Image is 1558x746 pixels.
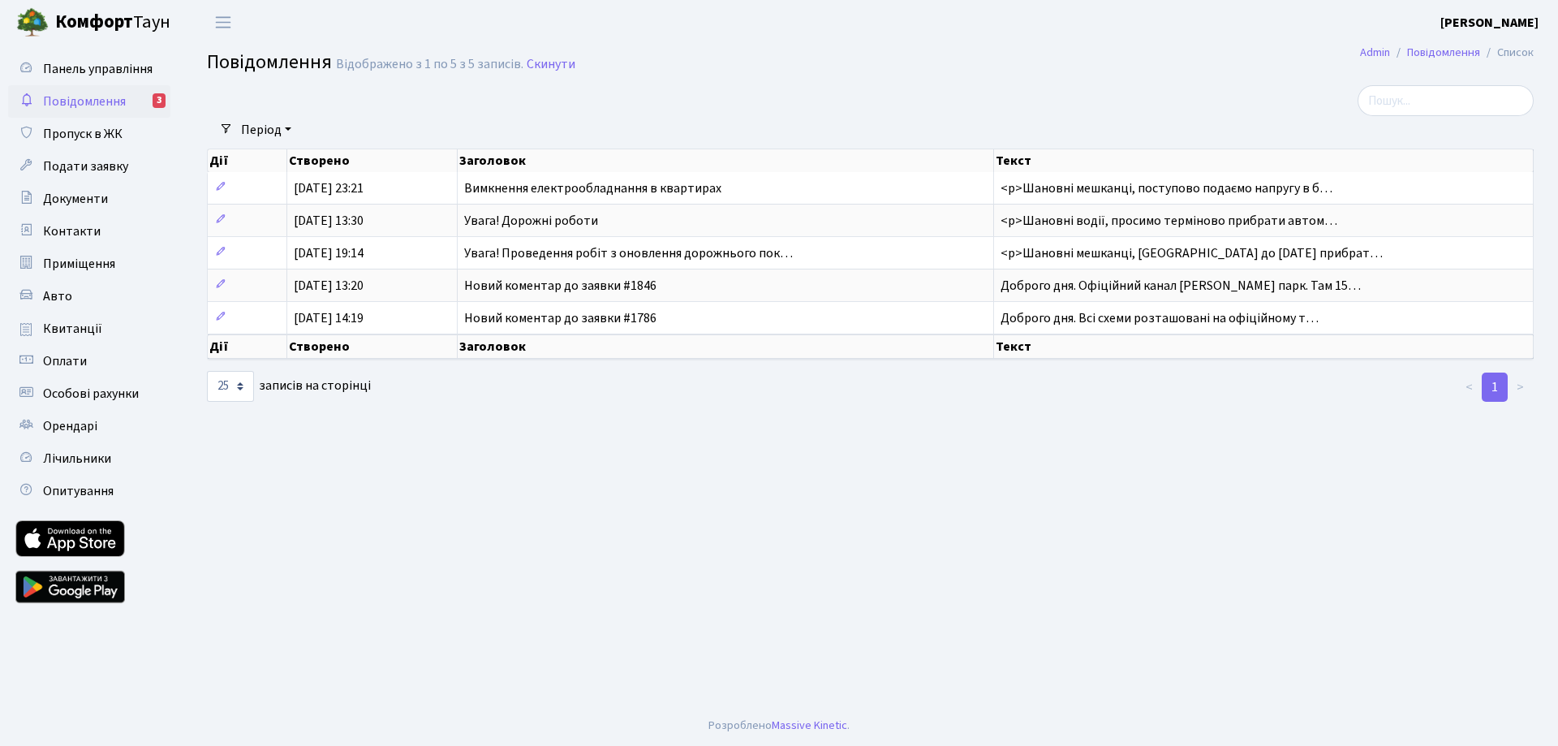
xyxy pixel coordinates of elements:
[153,93,166,108] div: 3
[464,179,721,197] span: Вимкнення електрообладнання в квартирах
[772,717,847,734] a: Massive Kinetic
[43,60,153,78] span: Панель управління
[458,334,995,359] th: Заголовок
[43,125,123,143] span: Пропуск в ЖК
[1336,36,1558,70] nav: breadcrumb
[43,157,128,175] span: Подати заявку
[8,248,170,280] a: Приміщення
[464,277,656,295] span: Новий коментар до заявки #1846
[1001,179,1332,197] span: <p>Шановні мешканці, поступово подаємо напругу в б…
[1001,244,1383,262] span: <p>Шановні мешканці, [GEOGRAPHIC_DATA] до [DATE] прибрат…
[8,313,170,345] a: Квитанції
[1360,44,1390,61] a: Admin
[8,183,170,215] a: Документи
[43,255,115,273] span: Приміщення
[43,385,139,403] span: Особові рахунки
[8,377,170,410] a: Особові рахунки
[1407,44,1480,61] a: Повідомлення
[43,222,101,240] span: Контакти
[8,280,170,313] a: Авто
[1440,13,1539,32] a: [PERSON_NAME]
[464,244,793,262] span: Увага! Проведення робіт з оновлення дорожнього пок…
[8,442,170,475] a: Лічильники
[8,475,170,507] a: Опитування
[1440,14,1539,32] b: [PERSON_NAME]
[43,482,114,500] span: Опитування
[43,417,97,435] span: Орендарі
[43,190,108,208] span: Документи
[1001,277,1361,295] span: Доброго дня. Офіційний канал [PERSON_NAME] парк. Там 15…
[294,212,364,230] span: [DATE] 13:30
[464,212,598,230] span: Увага! Дорожні роботи
[287,334,458,359] th: Створено
[458,149,995,172] th: Заголовок
[235,116,298,144] a: Період
[8,150,170,183] a: Подати заявку
[8,53,170,85] a: Панель управління
[994,334,1534,359] th: Текст
[8,410,170,442] a: Орендарі
[43,93,126,110] span: Повідомлення
[8,118,170,150] a: Пропуск в ЖК
[203,9,243,36] button: Переключити навігацію
[208,334,287,359] th: Дії
[208,149,287,172] th: Дії
[8,85,170,118] a: Повідомлення3
[43,287,72,305] span: Авто
[464,309,656,327] span: Новий коментар до заявки #1786
[527,57,575,72] a: Скинути
[43,352,87,370] span: Оплати
[708,717,850,735] div: Розроблено .
[8,215,170,248] a: Контакти
[1001,309,1319,327] span: Доброго дня. Всі схеми розташовані на офіційному т…
[207,371,371,402] label: записів на сторінці
[16,6,49,39] img: logo.png
[8,345,170,377] a: Оплати
[294,309,364,327] span: [DATE] 14:19
[294,277,364,295] span: [DATE] 13:20
[1001,212,1337,230] span: <p>Шановні водії, просимо терміново прибрати автом…
[55,9,170,37] span: Таун
[994,149,1534,172] th: Текст
[1482,373,1508,402] a: 1
[43,320,102,338] span: Квитанції
[207,371,254,402] select: записів на сторінці
[207,48,332,76] span: Повідомлення
[1480,44,1534,62] li: Список
[43,450,111,468] span: Лічильники
[287,149,458,172] th: Створено
[294,244,364,262] span: [DATE] 19:14
[294,179,364,197] span: [DATE] 23:21
[1358,85,1534,116] input: Пошук...
[55,9,133,35] b: Комфорт
[336,57,523,72] div: Відображено з 1 по 5 з 5 записів.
